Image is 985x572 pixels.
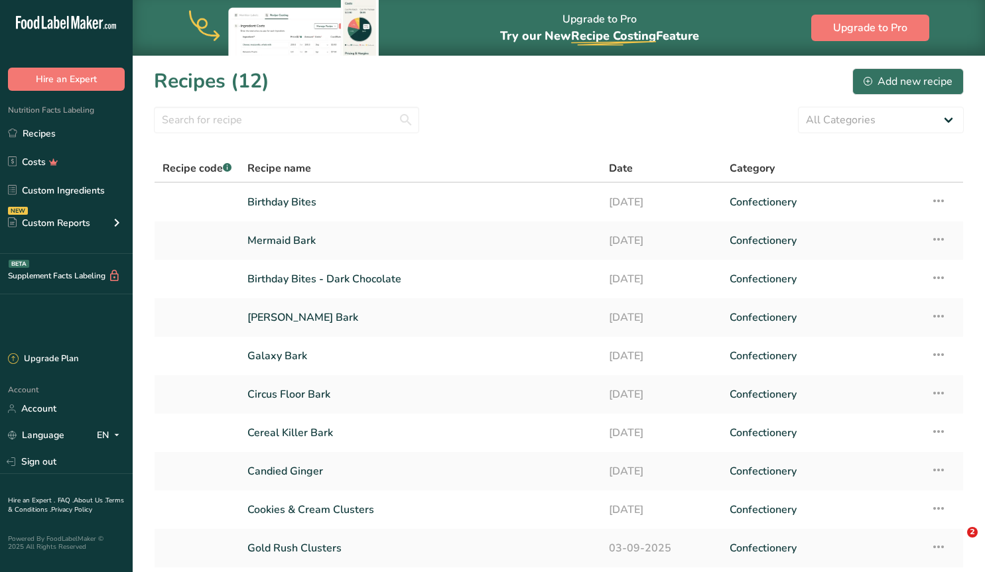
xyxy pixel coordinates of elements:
[247,457,593,485] a: Candied Ginger
[730,227,915,255] a: Confectionery
[8,535,125,551] div: Powered By FoodLabelMaker © 2025 All Rights Reserved
[730,419,915,447] a: Confectionery
[8,424,64,447] a: Language
[609,188,714,216] a: [DATE]
[247,534,593,562] a: Gold Rush Clusters
[609,419,714,447] a: [DATE]
[730,496,915,524] a: Confectionery
[247,304,593,331] a: [PERSON_NAME] Bark
[730,534,915,562] a: Confectionery
[500,28,699,44] span: Try our New Feature
[609,380,714,408] a: [DATE]
[247,496,593,524] a: Cookies & Cream Clusters
[609,496,714,524] a: [DATE]
[609,227,714,255] a: [DATE]
[154,66,269,96] h1: Recipes (12)
[730,457,915,485] a: Confectionery
[51,505,92,514] a: Privacy Policy
[609,457,714,485] a: [DATE]
[864,74,952,89] div: Add new recipe
[8,496,55,505] a: Hire an Expert .
[74,496,105,505] a: About Us .
[609,265,714,293] a: [DATE]
[154,107,419,133] input: Search for recipe
[730,342,915,370] a: Confectionery
[247,227,593,255] a: Mermaid Bark
[609,534,714,562] a: 03-09-2025
[730,380,915,408] a: Confectionery
[730,304,915,331] a: Confectionery
[940,527,972,559] iframe: Intercom live chat
[97,428,125,443] div: EN
[163,161,231,176] span: Recipe code
[571,28,656,44] span: Recipe Costing
[852,68,964,95] button: Add new recipe
[8,68,125,91] button: Hire an Expert
[8,207,28,215] div: NEW
[247,380,593,408] a: Circus Floor Bark
[967,527,978,538] span: 2
[8,216,90,230] div: Custom Reports
[247,160,311,176] span: Recipe name
[8,353,78,366] div: Upgrade Plan
[833,20,907,36] span: Upgrade to Pro
[247,265,593,293] a: Birthday Bites - Dark Chocolate
[730,160,775,176] span: Category
[247,342,593,370] a: Galaxy Bark
[9,260,29,268] div: BETA
[730,188,915,216] a: Confectionery
[811,15,929,41] button: Upgrade to Pro
[8,496,124,514] a: Terms & Conditions .
[609,342,714,370] a: [DATE]
[500,1,699,56] div: Upgrade to Pro
[609,304,714,331] a: [DATE]
[609,160,633,176] span: Date
[247,419,593,447] a: Cereal Killer Bark
[247,188,593,216] a: Birthday Bites
[58,496,74,505] a: FAQ .
[730,265,915,293] a: Confectionery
